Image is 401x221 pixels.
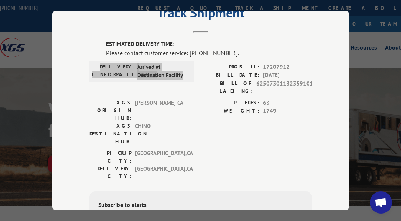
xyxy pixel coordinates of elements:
label: DELIVERY CITY: [89,164,131,180]
span: 63 [263,98,312,107]
label: WEIGHT: [201,107,259,115]
label: DELIVERY INFORMATION: [92,63,134,79]
span: [GEOGRAPHIC_DATA] , CA [135,164,185,180]
span: CHINO [135,122,185,145]
label: BILL OF LADING: [201,79,253,95]
span: 1749 [263,107,312,115]
span: Arrived at Destination Facility [137,63,187,79]
label: XGS ORIGIN HUB: [89,98,131,122]
label: PROBILL: [201,63,259,71]
div: Subscribe to alerts [98,200,303,211]
label: BILL DATE: [201,71,259,80]
span: [GEOGRAPHIC_DATA] , CA [135,149,185,164]
label: XGS DESTINATION HUB: [89,122,131,145]
span: 6250730113235910100 [256,79,312,95]
span: [DATE] [263,71,312,80]
label: ESTIMATED DELIVERY TIME: [106,40,312,48]
span: [PERSON_NAME] CA [135,98,185,122]
div: Please contact customer service: [PHONE_NUMBER]. [106,48,312,57]
a: Open chat [370,191,392,214]
label: PICKUP CITY: [89,149,131,164]
span: 17207912 [263,63,312,71]
h2: Track Shipment [89,7,312,21]
label: PIECES: [201,98,259,107]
